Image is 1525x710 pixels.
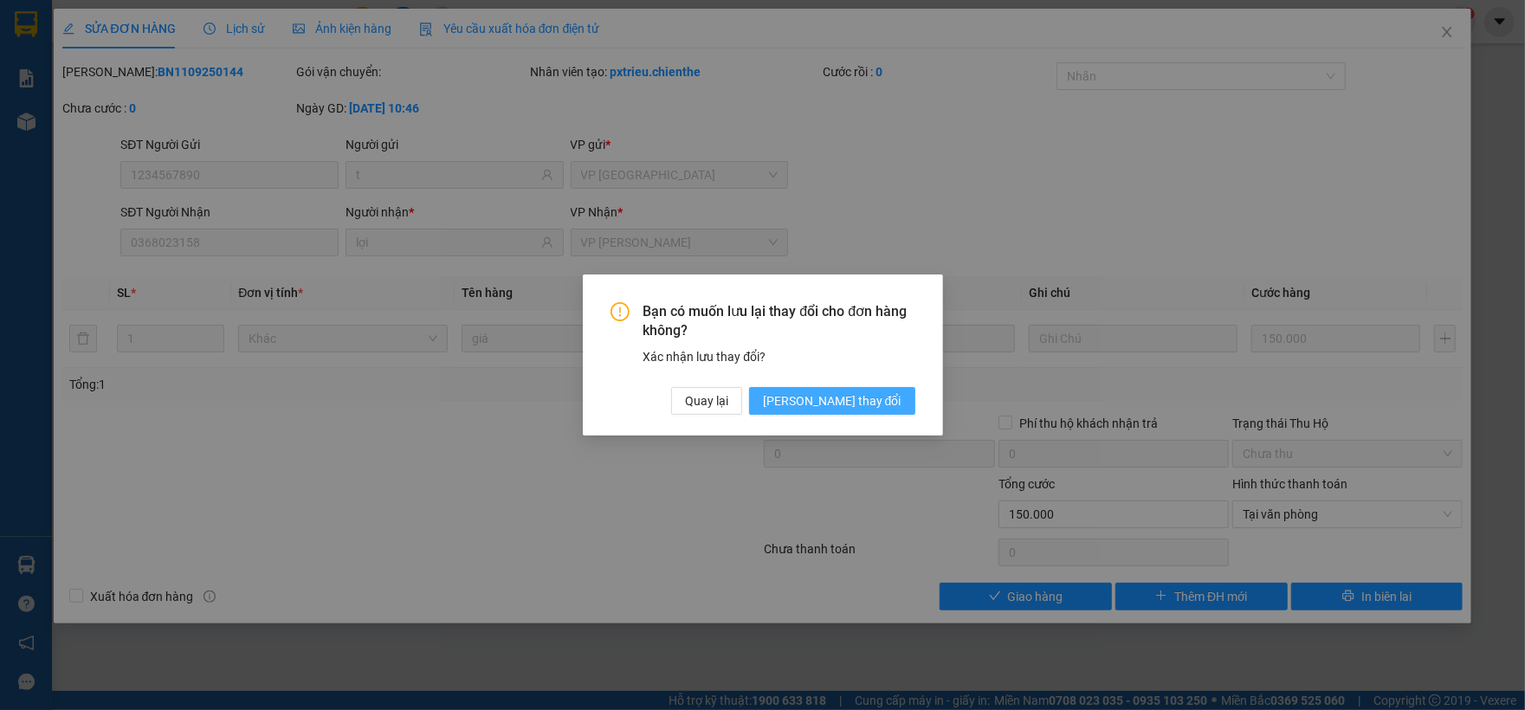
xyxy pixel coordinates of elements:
span: exclamation-circle [611,302,630,321]
button: [PERSON_NAME] thay đổi [749,387,915,415]
div: Xác nhận lưu thay đổi? [643,347,915,366]
span: Quay lại [685,391,728,410]
span: Bạn có muốn lưu lại thay đổi cho đơn hàng không? [643,302,915,341]
span: [PERSON_NAME] thay đổi [763,391,901,410]
button: Quay lại [671,387,742,415]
